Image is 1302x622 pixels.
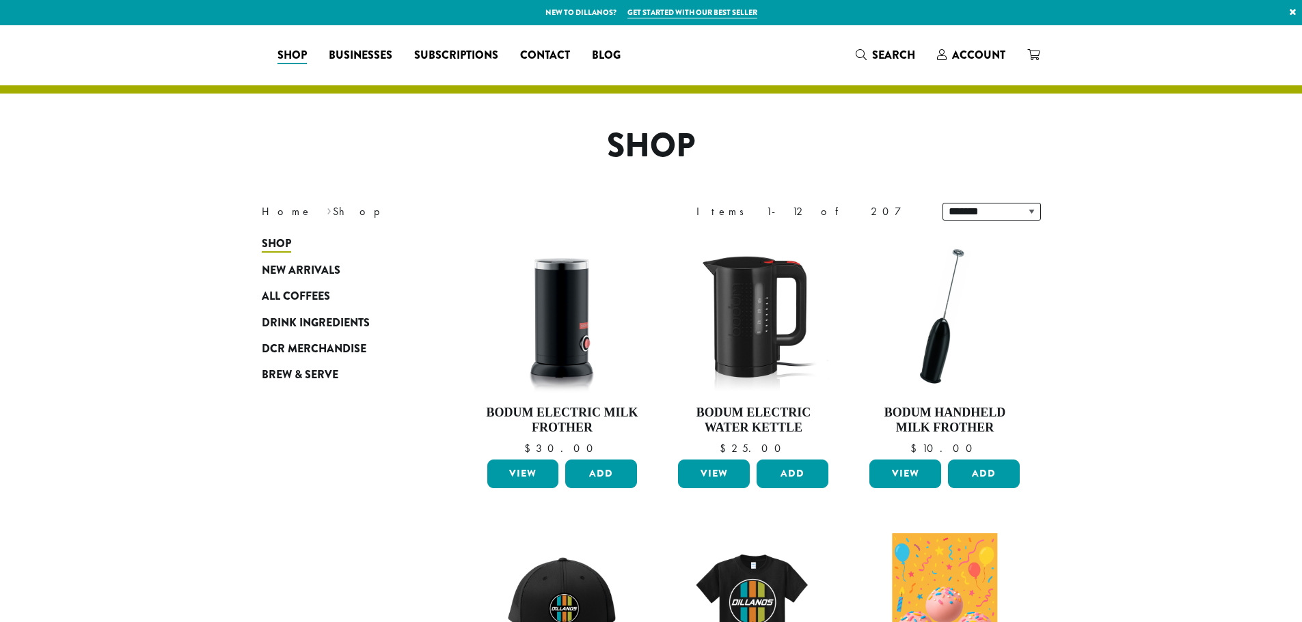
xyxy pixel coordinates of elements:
[675,238,832,454] a: Bodum Electric Water Kettle $25.00
[948,460,1020,488] button: Add
[327,199,331,220] span: ›
[262,203,631,220] nav: Breadcrumb
[720,441,731,455] span: $
[262,309,426,335] a: Drink Ingredients
[262,341,366,358] span: DCR Merchandise
[675,406,832,435] h4: Bodum Electric Water Kettle
[262,315,370,332] span: Drink Ingredients
[262,288,330,305] span: All Coffees
[262,262,340,279] span: New Arrivals
[866,238,1023,454] a: Bodum Handheld Milk Frother $10.00
[910,441,979,455] bdi: 10.00
[267,44,318,66] a: Shop
[910,441,922,455] span: $
[329,47,392,64] span: Businesses
[592,47,621,64] span: Blog
[524,441,599,455] bdi: 30.00
[520,47,570,64] span: Contact
[627,7,757,18] a: Get started with our best seller
[866,238,1023,395] img: DP3927.01-002.png
[262,231,426,257] a: Shop
[277,47,307,64] span: Shop
[484,406,641,435] h4: Bodum Electric Milk Frother
[483,238,640,395] img: DP3954.01-002.png
[262,283,426,309] a: All Coffees
[720,441,787,455] bdi: 25.00
[262,204,312,218] a: Home
[262,362,426,388] a: Brew & Serve
[262,336,426,362] a: DCR Merchandise
[565,460,637,488] button: Add
[757,460,828,488] button: Add
[952,47,1005,63] span: Account
[696,203,922,220] div: Items 1-12 of 207
[845,44,926,66] a: Search
[869,460,941,488] a: View
[484,238,641,454] a: Bodum Electric Milk Frother $30.00
[262,367,338,384] span: Brew & Serve
[262,236,291,253] span: Shop
[414,47,498,64] span: Subscriptions
[487,460,559,488] a: View
[524,441,536,455] span: $
[252,126,1051,166] h1: Shop
[866,406,1023,435] h4: Bodum Handheld Milk Frother
[675,238,832,395] img: DP3955.01.png
[678,460,750,488] a: View
[872,47,915,63] span: Search
[262,257,426,283] a: New Arrivals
